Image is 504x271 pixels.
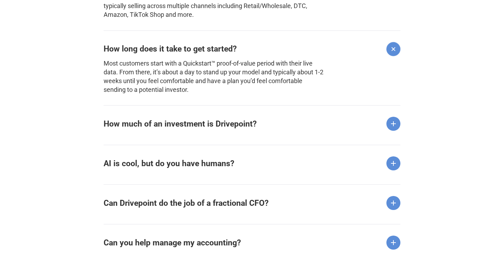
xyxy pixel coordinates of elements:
p: Most customers start with a Quickstart™ proof-of-value period with their live data. From there, i... [104,59,325,94]
iframe: Chat Widget [378,190,504,271]
strong: How much of an investment is Drivepoint? [104,119,257,129]
strong: Can Drivepoint do the job of a fractional CFO? [104,198,268,208]
strong: AI is cool, but do you have humans? [104,159,234,168]
strong: Can you help manage my accounting? [104,238,241,248]
strong: How long does it take to get started? [104,44,237,54]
